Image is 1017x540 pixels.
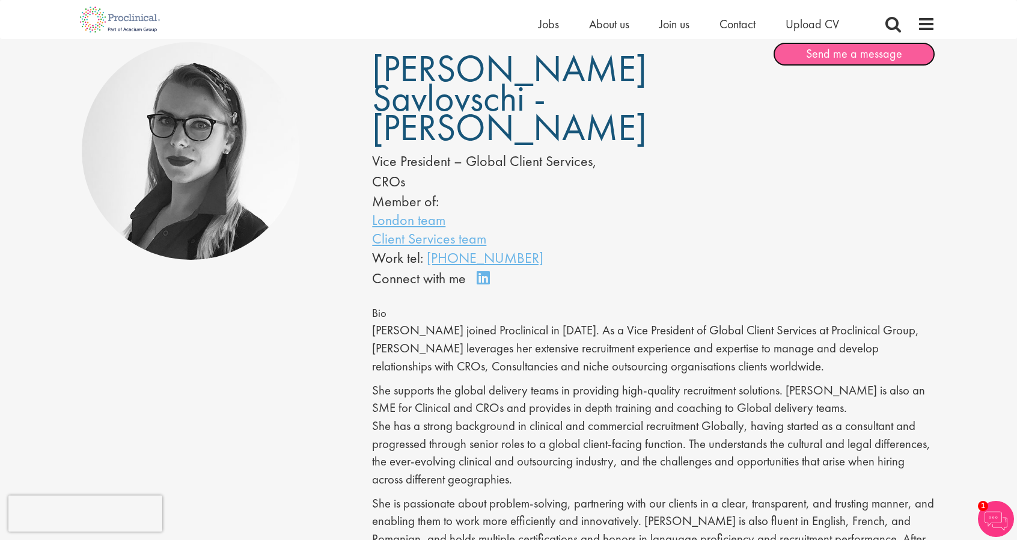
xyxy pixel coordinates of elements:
p: She supports the global delivery teams in providing high-quality recruitment solutions. [PERSON_N... [372,382,935,489]
a: Upload CV [786,16,839,32]
span: [PERSON_NAME] Savlovschi - [PERSON_NAME] [372,44,647,152]
a: Join us [659,16,689,32]
a: Client Services team [372,229,486,248]
span: Work tel: [372,248,423,267]
span: 1 [978,501,988,511]
a: Contact [719,16,756,32]
span: Bio [372,306,386,321]
a: Send me a message [773,42,935,66]
div: Vice President – Global Client Services, CROs [372,151,617,192]
a: London team [372,210,445,229]
img: Theodora Savlovschi - Wicks [82,42,300,260]
a: About us [589,16,629,32]
label: Member of: [372,192,439,210]
img: Chatbot [978,501,1014,537]
iframe: reCAPTCHA [8,496,162,532]
a: Jobs [539,16,559,32]
a: [PHONE_NUMBER] [427,248,543,267]
p: [PERSON_NAME] joined Proclinical in [DATE]. As a Vice President of Global Client Services at Proc... [372,322,935,375]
